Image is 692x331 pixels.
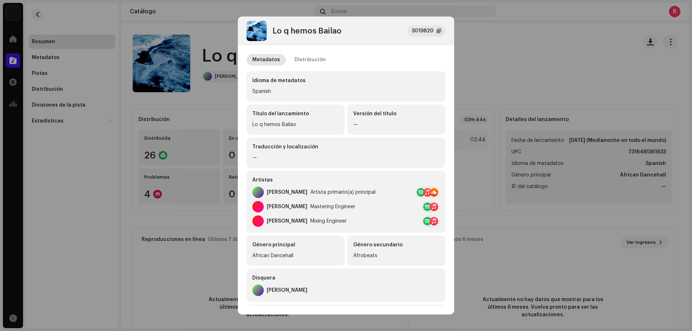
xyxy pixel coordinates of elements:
[267,218,307,224] div: [PERSON_NAME]
[353,251,440,260] div: Afrobeats
[252,241,339,249] div: Género principal
[252,176,440,184] div: Artistas
[252,110,339,117] div: Título del lanzamiento
[310,204,355,210] div: Mastering Engineer
[310,218,347,224] div: Mixing Engineer
[252,87,440,96] div: Spanish
[252,274,440,282] div: Disquera
[353,241,440,249] div: Género secundario
[252,120,339,129] div: Lo q hemos Bailao
[267,189,307,195] div: [PERSON_NAME]
[252,251,339,260] div: African Dancehall
[252,54,280,66] div: Metadatos
[353,120,440,129] div: —
[294,54,326,66] div: Distribución
[353,110,440,117] div: Versión del título
[267,204,307,210] div: [PERSON_NAME]
[267,287,307,293] div: [PERSON_NAME]
[310,189,376,195] div: Artista primario(a) principal
[252,77,440,84] div: Idioma de metadatos
[247,21,267,41] img: 791a4501-ee73-48ab-aa56-24158017169c
[412,27,434,35] div: 3019820
[252,153,440,162] div: —
[252,143,440,151] div: Traducción y localización
[272,27,342,35] div: Lo q hemos Bailao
